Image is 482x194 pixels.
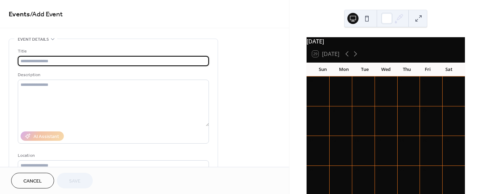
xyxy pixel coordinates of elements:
[307,37,465,46] div: [DATE]
[331,79,337,84] div: 1
[422,168,427,173] div: 26
[18,71,208,79] div: Description
[399,79,405,84] div: 4
[18,36,49,43] span: Event details
[399,138,405,143] div: 18
[422,108,427,113] div: 12
[333,63,354,76] div: Mon
[354,108,359,113] div: 9
[309,108,314,113] div: 7
[354,168,359,173] div: 23
[417,63,438,76] div: Fri
[30,8,63,21] span: / Add Event
[354,138,359,143] div: 16
[377,79,382,84] div: 3
[444,79,450,84] div: 6
[377,108,382,113] div: 10
[396,63,417,76] div: Thu
[422,138,427,143] div: 19
[422,79,427,84] div: 5
[444,108,450,113] div: 13
[377,138,382,143] div: 17
[18,48,208,55] div: Title
[331,138,337,143] div: 15
[309,138,314,143] div: 14
[309,168,314,173] div: 21
[331,108,337,113] div: 8
[331,168,337,173] div: 22
[309,79,314,84] div: 31
[18,152,208,159] div: Location
[23,178,42,185] span: Cancel
[444,138,450,143] div: 20
[9,8,30,21] a: Events
[399,168,405,173] div: 25
[377,168,382,173] div: 24
[312,63,333,76] div: Sun
[438,63,459,76] div: Sat
[399,108,405,113] div: 11
[375,63,396,76] div: Wed
[354,63,375,76] div: Tue
[444,168,450,173] div: 27
[11,173,54,188] button: Cancel
[354,79,359,84] div: 2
